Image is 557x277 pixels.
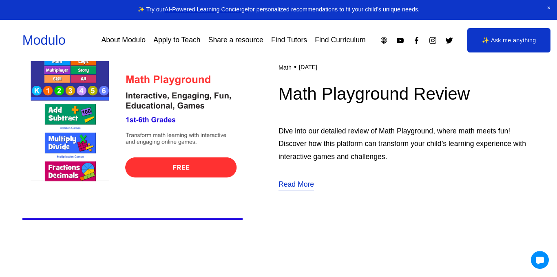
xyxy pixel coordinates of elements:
[271,33,307,48] a: Find Tutors
[278,178,314,192] a: Read More
[22,16,243,236] img: Math Playground Review
[299,64,317,71] time: [DATE]
[165,6,248,13] a: AI-Powered Learning Concierge
[380,36,388,45] a: Apple Podcasts
[467,28,550,52] a: ✨ Ask me anything
[101,33,146,48] a: About Modulo
[153,33,200,48] a: Apply to Teach
[208,33,263,48] a: Share a resource
[396,36,404,45] a: YouTube
[278,64,292,71] a: Math
[445,36,453,45] a: Twitter
[412,36,421,45] a: Facebook
[429,36,437,45] a: Instagram
[278,84,470,103] a: Math Playground Review
[22,33,66,48] a: Modulo
[315,33,365,48] a: Find Curriculum
[278,125,535,164] p: Dive into our detailed review of Math Playground, where math meets fun! Discover how this platfor...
